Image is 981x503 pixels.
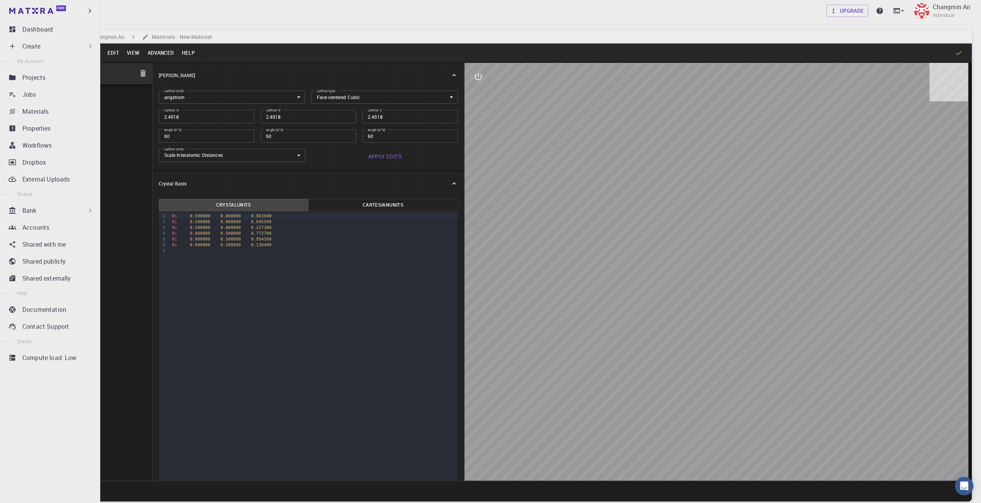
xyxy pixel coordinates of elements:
[153,171,464,196] div: Crystal Basis
[220,242,241,247] span: 0.500000
[6,155,97,170] a: Dropbox
[159,213,167,219] div: 1
[88,33,125,41] h6: Changmin An
[22,257,66,266] p: Shared publicly
[826,5,868,17] a: Upgrade
[6,138,97,153] a: Workflows
[172,214,177,219] span: Ni
[22,124,51,133] p: Properties
[39,33,214,41] nav: breadcrumb
[9,8,53,14] img: logo
[172,237,177,242] span: Ni
[22,240,66,249] p: Shared with me
[308,199,458,211] button: CartesianUnits
[22,158,46,167] p: Dropbox
[6,172,97,187] a: External Uploads
[22,322,69,331] p: Contact Support
[6,87,97,102] a: Jobs
[266,127,283,132] label: angle (a^c)
[22,42,40,51] p: Create
[251,237,271,242] span: 0.954500
[220,219,241,224] span: 0.000000
[164,146,184,151] label: Lattice units
[22,274,71,283] p: Shared externally
[22,353,77,362] p: Compute load: Low
[190,225,210,230] span: 0.500000
[6,254,97,269] a: Shared publicly
[190,219,210,224] span: 0.500000
[932,2,970,12] p: Changmin An
[251,225,271,230] span: 0.227300
[6,22,97,37] a: Dashboard
[6,237,97,252] a: Shared with me
[164,108,179,113] label: Lattice 'a'
[22,107,49,116] p: Materials
[103,47,123,59] button: Edit
[159,219,167,225] div: 2
[159,230,167,236] div: 4
[159,180,187,187] p: Crystal Basis
[22,305,66,314] p: Documentation
[159,236,167,242] div: 5
[149,33,212,41] h6: Materials - New Material
[6,104,97,119] a: Materials
[932,12,954,19] span: Individual
[159,242,167,248] div: 6
[220,231,241,236] span: 0.500000
[220,237,241,242] span: 0.500000
[159,91,305,104] div: angstrom
[266,108,281,113] label: Lattice 'b'
[172,231,177,236] span: Ni
[172,225,177,230] span: Ni
[368,127,385,132] label: angle (a^b)
[190,231,210,236] span: 0.000000
[178,47,199,59] button: Help
[22,175,70,184] p: External Uploads
[164,88,184,93] label: Lattice units
[159,199,309,211] button: CrystalUnits
[159,72,195,79] p: [PERSON_NAME]
[22,25,53,34] p: Dashboard
[6,271,97,286] a: Shared externally
[164,127,182,132] label: angle (b^c)
[17,191,32,197] span: Shared
[311,149,458,164] button: Apply Edits
[22,223,49,232] p: Accounts
[6,220,97,235] a: Accounts
[190,242,210,247] span: 0.000000
[17,58,44,64] span: My Account
[17,290,27,296] span: Help
[159,225,167,230] div: 3
[220,214,241,219] span: 0.000000
[6,203,97,218] div: Bank
[17,338,31,344] span: Status
[311,91,458,104] div: Face-centered Cubic
[20,5,32,12] span: 지원
[251,242,271,247] span: 0.136400
[172,242,177,247] span: Ni
[6,121,97,136] a: Properties
[251,214,271,219] span: 0.863600
[22,73,45,82] p: Projects
[159,248,167,254] div: 7
[22,90,36,99] p: Jobs
[153,63,464,87] div: [PERSON_NAME]
[6,39,97,54] div: Create
[251,231,271,236] span: 0.772700
[123,47,144,59] button: View
[22,206,37,215] p: Bank
[955,477,973,495] div: Open Intercom Messenger
[6,302,97,317] a: Documentation
[368,108,382,113] label: Lattice 'c'
[251,219,271,224] span: 0.045500
[6,70,97,85] a: Projects
[6,350,97,365] a: Compute load: Low
[914,3,929,19] img: Changmin An
[190,214,210,219] span: 0.500000
[143,47,178,59] button: Advanced
[220,225,241,230] span: 0.000000
[317,88,335,93] label: Lattice type
[190,237,210,242] span: 0.000000
[172,219,177,224] span: Ni
[159,149,305,162] div: Scale Interatomic Distances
